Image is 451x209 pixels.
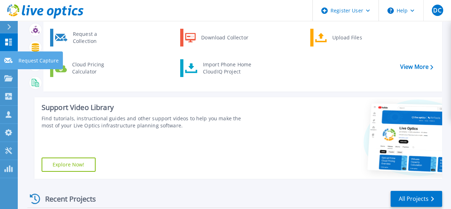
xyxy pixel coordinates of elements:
[42,103,253,112] div: Support Video Library
[50,29,123,46] a: Request a Collection
[310,29,383,46] a: Upload Files
[391,191,442,207] a: All Projects
[433,7,441,13] span: DC
[329,31,381,45] div: Upload Files
[69,61,121,75] div: Cloud Pricing Calculator
[198,31,251,45] div: Download Collector
[400,64,433,70] a: View More
[18,51,59,70] p: Request Capture
[42,158,96,172] a: Explore Now!
[50,59,123,77] a: Cloud Pricing Calculator
[180,29,253,46] a: Download Collector
[27,190,106,208] div: Recent Projects
[69,31,121,45] div: Request a Collection
[199,61,255,75] div: Import Phone Home CloudIQ Project
[42,115,253,129] div: Find tutorials, instructional guides and other support videos to help you make the most of your L...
